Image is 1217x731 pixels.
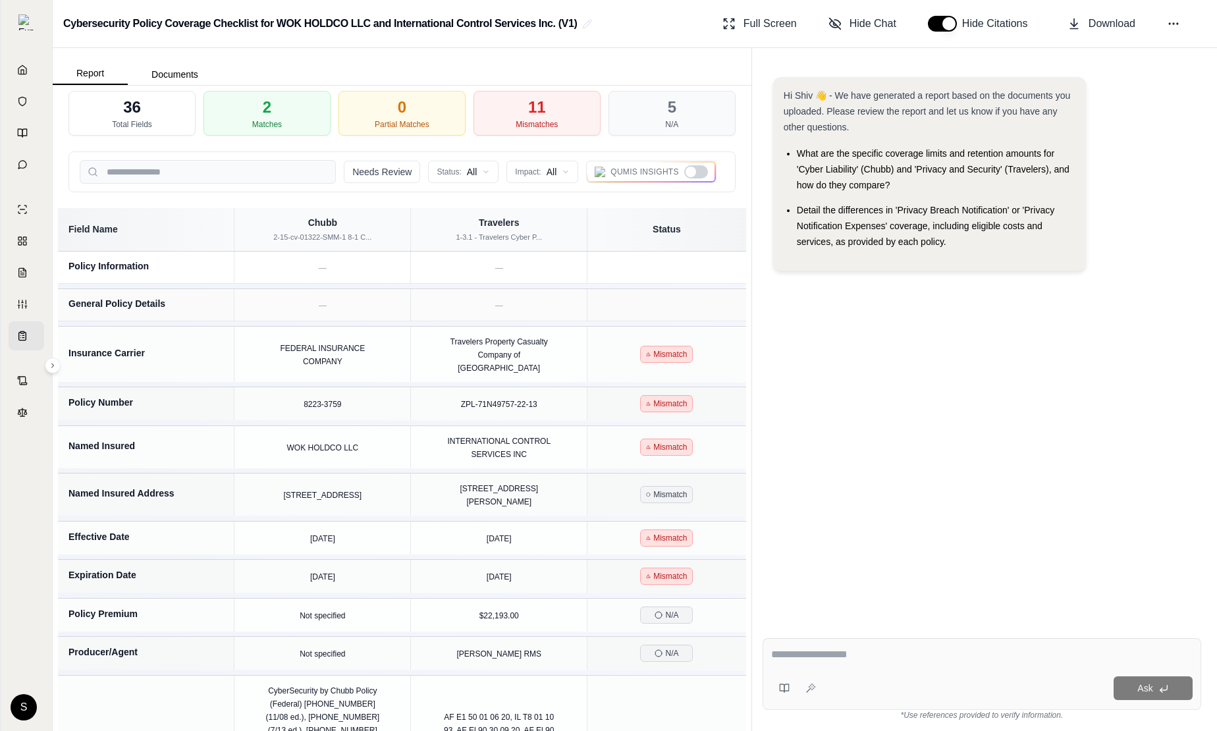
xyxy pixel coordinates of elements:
[304,400,341,409] span: 8223-3759
[1062,11,1141,37] button: Download
[68,259,223,273] div: Policy Information
[487,572,512,582] span: [DATE]
[850,16,896,32] span: Hide Chat
[68,297,223,310] div: General Policy Details
[63,12,577,36] h2: Cybersecurity Policy Coverage Checklist for WOK HOLDCO LLC and International Control Services Inc...
[797,148,1069,190] span: What are the specific coverage limits and retention amounts for 'Cyber Liability' (Chubb) and 'Pr...
[13,9,40,36] button: Expand sidebar
[128,64,222,85] button: Documents
[437,167,461,177] span: Status:
[447,437,551,459] span: INTERNATIONAL CONTROL SERVICES INC
[9,290,44,319] a: Custom Report
[9,119,44,148] a: Prompt Library
[68,568,223,582] div: Expiration Date
[319,301,327,310] span: —
[242,216,402,229] div: Chubb
[495,301,503,310] span: —
[506,161,578,183] button: Impact:All
[516,119,558,130] div: Mismatches
[640,346,693,363] span: Mismatch
[344,161,420,183] button: Needs Review
[665,119,678,130] div: N/A
[456,649,541,659] span: [PERSON_NAME] RMS
[9,195,44,224] a: Single Policy
[58,208,234,251] th: Field Name
[68,346,223,360] div: Insurance Carrier
[9,87,44,116] a: Documents Vault
[68,487,223,500] div: Named Insured Address
[9,321,44,350] a: Coverage Table
[640,645,693,662] span: N/A
[428,161,499,183] button: Status:All
[45,358,61,373] button: Expand sidebar
[9,258,44,287] a: Claim Coverage
[640,568,693,585] span: Mismatch
[398,97,406,118] div: 0
[252,119,282,130] div: Matches
[479,611,519,620] span: $22,193.00
[640,395,693,412] span: Mismatch
[640,486,693,503] span: Mismatch
[784,90,1070,132] span: Hi Shiv 👋 - We have generated a report based on the documents you uploaded. Please review the rep...
[9,366,44,395] a: Contract Analysis
[495,263,503,273] span: —
[419,216,579,229] div: Travelers
[9,227,44,256] a: Policy Comparisons
[460,484,538,506] span: [STREET_ADDRESS][PERSON_NAME]
[467,165,477,178] span: All
[547,165,557,178] span: All
[610,167,679,177] span: Qumis Insights
[18,14,34,30] img: Expand sidebar
[68,607,223,620] div: Policy Premium
[450,337,548,373] span: Travelers Property Casualty Company of [GEOGRAPHIC_DATA]
[300,611,345,620] span: Not specified
[300,649,345,659] span: Not specified
[310,534,335,543] span: [DATE]
[310,572,335,582] span: [DATE]
[53,63,128,85] button: Report
[375,119,429,130] div: Partial Matches
[668,97,676,118] div: 5
[68,396,223,409] div: Policy Number
[283,491,362,500] span: [STREET_ADDRESS]
[11,694,37,720] div: S
[640,607,693,624] span: N/A
[744,16,797,32] span: Full Screen
[640,529,693,547] span: Mismatch
[1114,676,1193,700] button: Ask
[263,97,271,118] div: 2
[419,232,579,243] div: 1-3.1 - Travelers Cyber P...
[286,443,358,452] span: WOK HOLDCO LLC
[68,439,223,452] div: Named Insured
[640,439,693,456] span: Mismatch
[717,11,802,37] button: Full Screen
[9,55,44,84] a: Home
[9,398,44,427] a: Legal Search Engine
[9,150,44,179] a: Chat
[123,97,141,118] div: 36
[68,645,223,659] div: Producer/Agent
[487,534,512,543] span: [DATE]
[242,232,402,243] div: 2-15-cv-01322-SMM-1 8-1 C...
[68,530,223,543] div: Effective Date
[461,400,537,409] span: ZPL-71N49757-22-13
[595,167,605,177] img: Qumis Logo
[763,710,1201,720] div: *Use references provided to verify information.
[823,11,902,37] button: Hide Chat
[280,344,365,366] span: FEDERAL INSURANCE COMPANY
[797,205,1054,247] span: Detail the differences in 'Privacy Breach Notification' or 'Privacy Notification Expenses' covera...
[1137,683,1152,693] span: Ask
[528,97,546,118] div: 11
[515,167,541,177] span: Impact:
[962,16,1036,32] span: Hide Citations
[587,208,746,251] th: Status
[319,263,327,273] span: —
[1089,16,1135,32] span: Download
[112,119,152,130] div: Total Fields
